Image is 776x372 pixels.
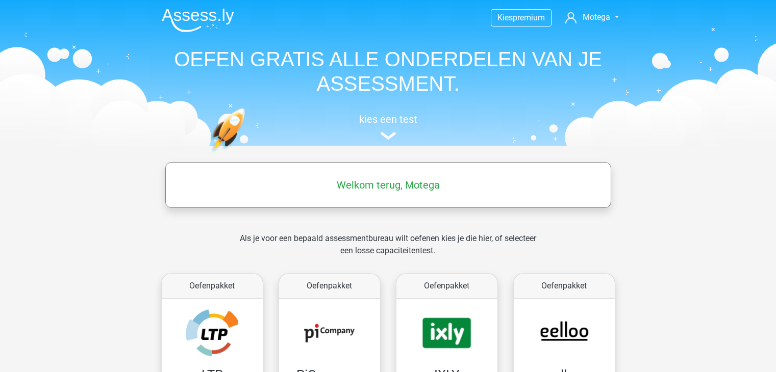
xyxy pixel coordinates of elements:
h1: OEFEN GRATIS ALLE ONDERDELEN VAN JE ASSESSMENT. [154,47,623,96]
span: Motega [583,12,610,22]
h5: kies een test [154,113,623,125]
a: Motega [561,11,622,23]
img: oefenen [210,108,285,200]
a: Kiespremium [491,11,551,24]
h5: Welkom terug, Motega [170,179,606,191]
div: Als je voor een bepaald assessmentbureau wilt oefenen kies je die hier, of selecteer een losse ca... [232,232,544,269]
span: Kies [497,13,513,22]
img: Assessly [162,8,234,32]
a: kies een test [154,113,623,140]
img: assessment [381,132,396,140]
span: premium [513,13,545,22]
